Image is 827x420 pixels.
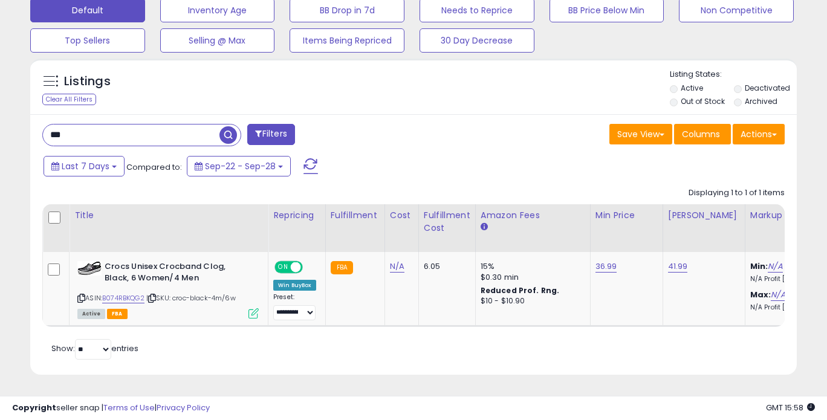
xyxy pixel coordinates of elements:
div: Fulfillment [331,209,380,222]
button: Save View [609,124,672,144]
span: ON [276,262,291,273]
span: 2025-10-6 15:58 GMT [766,402,815,413]
button: Sep-22 - Sep-28 [187,156,291,176]
div: Fulfillment Cost [424,209,470,234]
a: Terms of Use [103,402,155,413]
a: N/A [768,260,782,273]
div: Preset: [273,293,316,320]
img: 41pMZjBVAxL._SL40_.jpg [77,261,102,276]
a: B074RBKQG2 [102,293,144,303]
a: N/A [390,260,404,273]
button: Filters [247,124,294,145]
a: 36.99 [595,260,617,273]
div: Clear All Filters [42,94,96,105]
button: Selling @ Max [160,28,275,53]
button: 30 Day Decrease [420,28,534,53]
label: Deactivated [745,83,790,93]
button: Top Sellers [30,28,145,53]
div: seller snap | | [12,402,210,414]
button: Actions [733,124,785,144]
div: $0.30 min [481,272,581,283]
h5: Listings [64,73,111,90]
b: Min: [750,260,768,272]
span: OFF [301,262,320,273]
b: Reduced Prof. Rng. [481,285,560,296]
span: Last 7 Days [62,160,109,172]
button: Last 7 Days [44,156,125,176]
div: Title [74,209,263,222]
span: Sep-22 - Sep-28 [205,160,276,172]
div: 15% [481,261,581,272]
button: Items Being Repriced [290,28,404,53]
b: Crocs Unisex Crocband Clog, Black, 6 Women/4 Men [105,261,251,286]
div: 6.05 [424,261,466,272]
div: Amazon Fees [481,209,585,222]
span: Show: entries [51,343,138,354]
span: All listings currently available for purchase on Amazon [77,309,105,319]
strong: Copyright [12,402,56,413]
span: Compared to: [126,161,182,173]
a: N/A [771,289,785,301]
div: $10 - $10.90 [481,296,581,306]
a: Privacy Policy [157,402,210,413]
a: 41.99 [668,260,688,273]
small: Amazon Fees. [481,222,488,233]
div: Win BuyBox [273,280,316,291]
span: FBA [107,309,128,319]
b: Max: [750,289,771,300]
div: Repricing [273,209,320,222]
label: Active [681,83,703,93]
div: [PERSON_NAME] [668,209,740,222]
label: Archived [745,96,777,106]
div: ASIN: [77,261,259,317]
label: Out of Stock [681,96,725,106]
button: Columns [674,124,731,144]
div: Displaying 1 to 1 of 1 items [689,187,785,199]
small: FBA [331,261,353,274]
div: Min Price [595,209,658,222]
span: | SKU: croc-black-4m/6w [146,293,236,303]
div: Cost [390,209,413,222]
span: Columns [682,128,720,140]
p: Listing States: [670,69,797,80]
